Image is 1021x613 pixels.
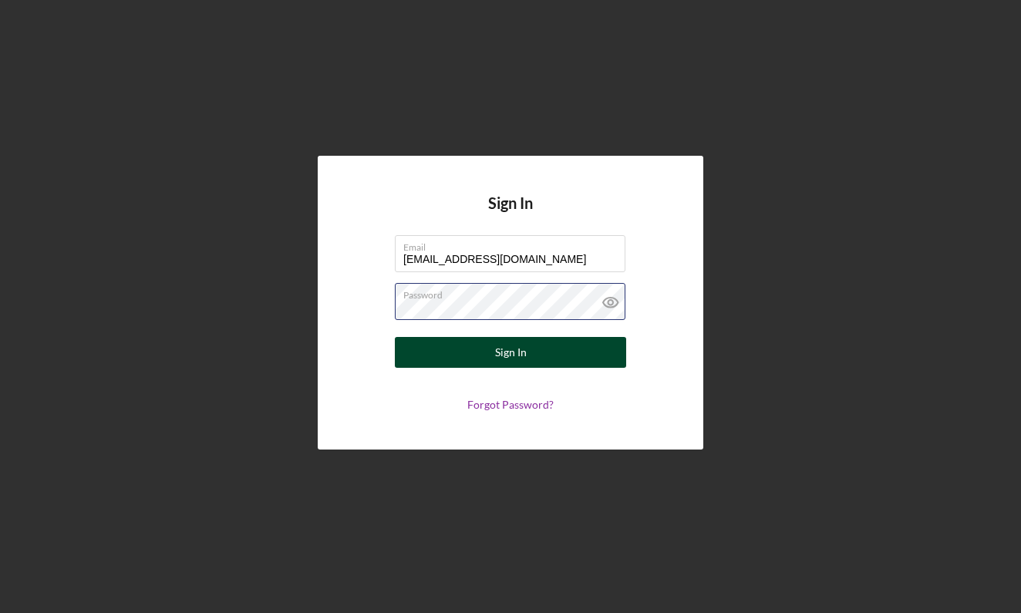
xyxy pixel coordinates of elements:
button: Sign In [395,337,626,368]
a: Forgot Password? [467,398,554,411]
label: Email [403,236,625,253]
h4: Sign In [488,194,533,235]
label: Password [403,284,625,301]
div: Sign In [495,337,527,368]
